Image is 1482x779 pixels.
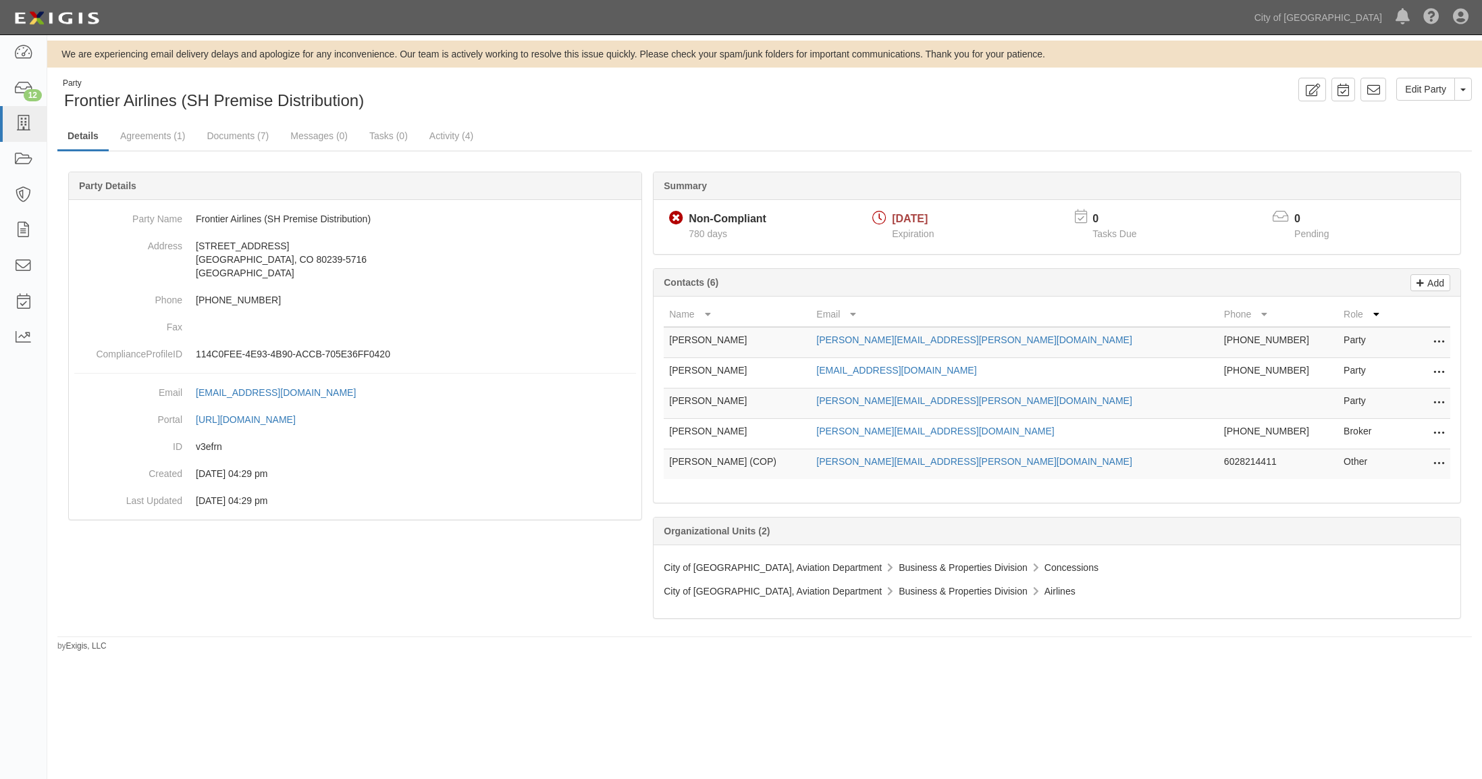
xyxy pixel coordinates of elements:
dt: Last Updated [74,487,182,507]
td: [PERSON_NAME] (COP) [664,449,811,480]
a: Messages (0) [280,122,358,149]
td: Party [1338,358,1396,388]
dt: Email [74,379,182,399]
span: Tasks Due [1092,228,1136,239]
b: Party Details [79,180,136,191]
th: Email [811,302,1219,327]
a: Edit Party [1396,78,1455,101]
td: Other [1338,449,1396,480]
td: [PHONE_NUMBER] [1219,358,1338,388]
span: Since 06/30/2023 [689,228,727,239]
span: City of [GEOGRAPHIC_DATA], Aviation Department [664,562,882,573]
span: Business & Properties Division [899,562,1028,573]
a: [EMAIL_ADDRESS][DOMAIN_NAME] [196,387,371,398]
p: 0 [1092,211,1153,227]
div: [EMAIL_ADDRESS][DOMAIN_NAME] [196,386,356,399]
a: Documents (7) [196,122,279,149]
th: Name [664,302,811,327]
span: Concessions [1044,562,1099,573]
a: Add [1410,274,1450,291]
span: Expiration [892,228,934,239]
a: Details [57,122,109,151]
dd: 06/30/2023 04:29 pm [74,487,636,514]
span: City of [GEOGRAPHIC_DATA], Aviation Department [664,586,882,597]
div: 12 [24,89,42,101]
td: Party [1338,327,1396,358]
dt: Portal [74,406,182,426]
td: Party [1338,388,1396,419]
td: [PERSON_NAME] [664,388,811,419]
span: Business & Properties Division [899,586,1028,597]
a: [PERSON_NAME][EMAIL_ADDRESS][PERSON_NAME][DOMAIN_NAME] [816,395,1132,406]
i: Help Center - Complianz [1423,9,1439,26]
dt: Party Name [74,205,182,226]
dd: [STREET_ADDRESS] [GEOGRAPHIC_DATA], CO 80239-5716 [GEOGRAPHIC_DATA] [74,232,636,286]
a: Tasks (0) [359,122,418,149]
a: [PERSON_NAME][EMAIL_ADDRESS][PERSON_NAME][DOMAIN_NAME] [816,334,1132,345]
i: Non-Compliant [669,211,683,226]
div: Non-Compliant [689,211,766,227]
td: [PERSON_NAME] [664,358,811,388]
a: Exigis, LLC [66,641,107,651]
b: Organizational Units (2) [664,526,770,536]
small: by [57,640,107,652]
span: Pending [1294,228,1329,239]
span: Frontier Airlines (SH Premise Distribution) [64,91,364,109]
td: [PHONE_NUMBER] [1219,327,1338,358]
p: Add [1424,275,1444,291]
dt: ID [74,433,182,453]
dd: v3efrn [74,433,636,460]
th: Role [1338,302,1396,327]
a: [PERSON_NAME][EMAIL_ADDRESS][DOMAIN_NAME] [816,426,1054,436]
td: [PHONE_NUMBER] [1219,419,1338,449]
b: Summary [664,180,707,191]
b: Contacts (6) [664,277,718,288]
dd: Frontier Airlines (SH Premise Distribution) [74,205,636,232]
dd: 06/30/2023 04:29 pm [74,460,636,487]
div: We are experiencing email delivery delays and apologize for any inconvenience. Our team is active... [47,47,1482,61]
p: 0 [1294,211,1346,227]
a: [URL][DOMAIN_NAME] [196,414,311,425]
span: Airlines [1044,586,1076,597]
span: [DATE] [892,213,928,224]
dt: Address [74,232,182,253]
th: Phone [1219,302,1338,327]
div: Frontier Airlines (SH Premise Distribution) [57,78,755,112]
a: City of [GEOGRAPHIC_DATA] [1248,4,1389,31]
a: [PERSON_NAME][EMAIL_ADDRESS][PERSON_NAME][DOMAIN_NAME] [816,456,1132,467]
dt: Phone [74,286,182,307]
td: [PERSON_NAME] [664,419,811,449]
p: 114C0FEE-4E93-4B90-ACCB-705E36FF0420 [196,347,636,361]
td: Broker [1338,419,1396,449]
a: Activity (4) [419,122,483,149]
div: Party [63,78,364,89]
dt: Fax [74,313,182,334]
dd: [PHONE_NUMBER] [74,286,636,313]
dt: Created [74,460,182,480]
td: [PERSON_NAME] [664,327,811,358]
img: logo-5460c22ac91f19d4615b14bd174203de0afe785f0fc80cf4dbbc73dc1793850b.png [10,6,103,30]
td: 6028214411 [1219,449,1338,480]
a: Agreements (1) [110,122,195,149]
dt: ComplianceProfileID [74,341,182,361]
a: [EMAIL_ADDRESS][DOMAIN_NAME] [816,365,976,376]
